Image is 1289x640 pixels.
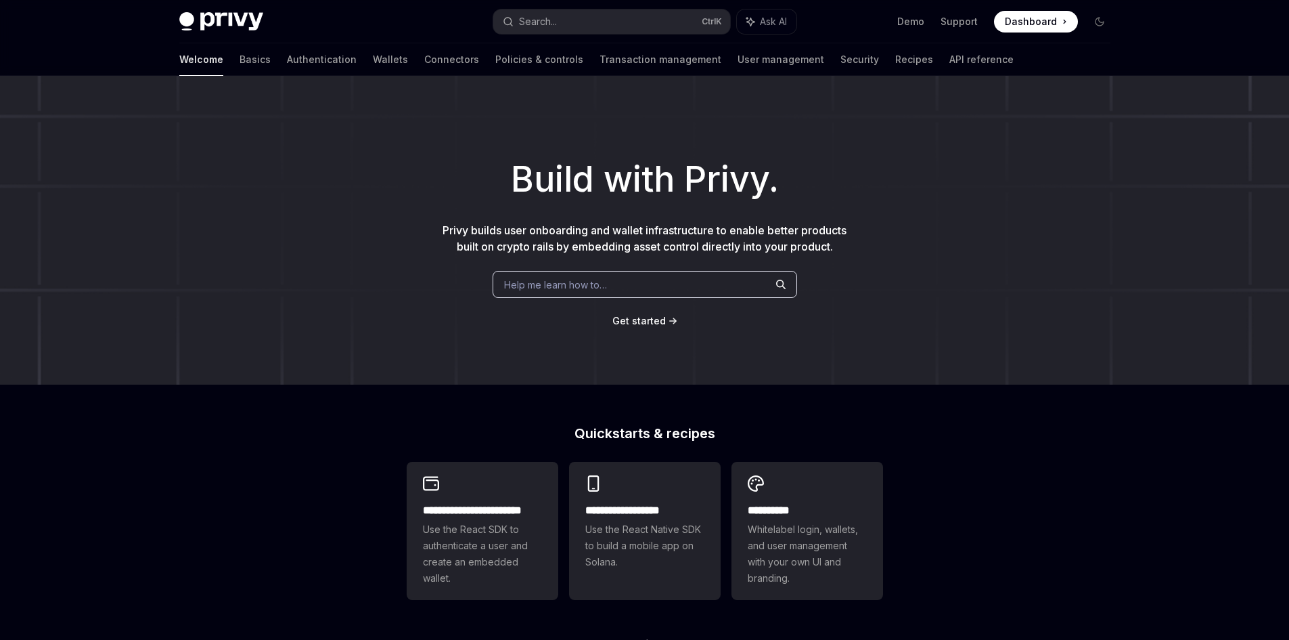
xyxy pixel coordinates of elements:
a: Security [840,43,879,76]
div: Search... [519,14,557,30]
a: API reference [949,43,1014,76]
h2: Quickstarts & recipes [407,427,883,440]
a: Support [941,15,978,28]
button: Ask AI [737,9,796,34]
a: User management [738,43,824,76]
span: Help me learn how to… [504,278,607,292]
a: Connectors [424,43,479,76]
a: Basics [240,43,271,76]
a: Policies & controls [495,43,583,76]
span: Privy builds user onboarding and wallet infrastructure to enable better products built on crypto ... [443,223,846,253]
a: **** *****Whitelabel login, wallets, and user management with your own UI and branding. [731,462,883,600]
a: Transaction management [600,43,721,76]
button: Search...CtrlK [493,9,730,34]
a: Wallets [373,43,408,76]
a: Get started [612,314,666,328]
h1: Build with Privy. [22,153,1267,206]
a: **** **** **** ***Use the React Native SDK to build a mobile app on Solana. [569,462,721,600]
span: Ask AI [760,15,787,28]
a: Dashboard [994,11,1078,33]
a: Welcome [179,43,223,76]
a: Demo [897,15,924,28]
img: dark logo [179,12,263,31]
span: Ctrl K [702,16,722,27]
button: Toggle dark mode [1089,11,1110,33]
span: Get started [612,315,666,326]
a: Authentication [287,43,357,76]
span: Use the React Native SDK to build a mobile app on Solana. [585,521,704,570]
span: Whitelabel login, wallets, and user management with your own UI and branding. [748,521,867,586]
span: Dashboard [1005,15,1057,28]
a: Recipes [895,43,933,76]
span: Use the React SDK to authenticate a user and create an embedded wallet. [423,521,542,586]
